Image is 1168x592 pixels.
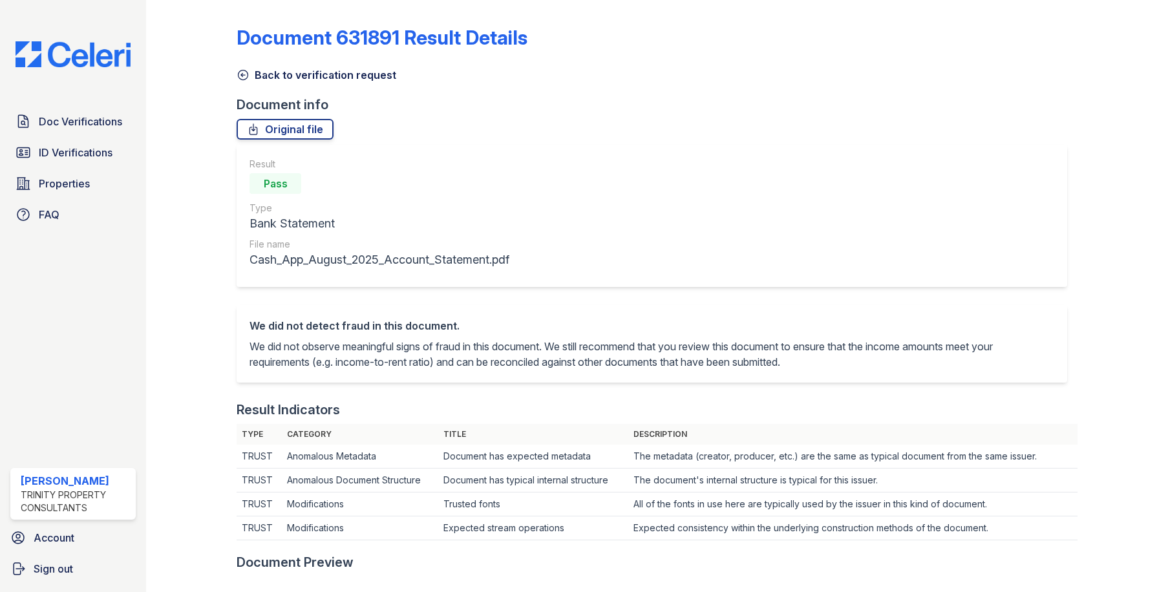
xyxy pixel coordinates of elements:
div: Result [250,158,509,171]
div: Pass [250,173,301,194]
span: Sign out [34,561,73,576]
span: ID Verifications [39,145,112,160]
td: Anomalous Document Structure [282,469,438,492]
th: Title [438,424,628,445]
a: Properties [10,171,136,196]
th: Category [282,424,438,445]
td: Document has typical internal structure [438,469,628,492]
td: TRUST [237,445,281,469]
a: Doc Verifications [10,109,136,134]
a: Document 631891 Result Details [237,26,527,49]
div: Bank Statement [250,215,509,233]
a: FAQ [10,202,136,227]
div: Document info [237,96,1077,114]
td: TRUST [237,492,281,516]
td: The document's internal structure is typical for this issuer. [628,469,1078,492]
span: Doc Verifications [39,114,122,129]
td: Anomalous Metadata [282,445,438,469]
div: Cash_App_August_2025_Account_Statement.pdf [250,251,509,269]
img: CE_Logo_Blue-a8612792a0a2168367f1c8372b55b34899dd931a85d93a1a3d3e32e68fde9ad4.png [5,41,141,67]
td: All of the fonts in use here are typically used by the issuer in this kind of document. [628,492,1078,516]
p: We did not observe meaningful signs of fraud in this document. We still recommend that you review... [250,339,1054,370]
td: Expected consistency within the underlying construction methods of the document. [628,516,1078,540]
div: Trinity Property Consultants [21,489,131,514]
a: ID Verifications [10,140,136,165]
span: Account [34,530,74,545]
td: Trusted fonts [438,492,628,516]
div: Result Indicators [237,401,340,419]
div: Document Preview [237,553,354,571]
div: We did not detect fraud in this document. [250,318,1054,333]
div: Type [250,202,509,215]
td: Modifications [282,492,438,516]
td: TRUST [237,516,281,540]
a: Sign out [5,556,141,582]
th: Description [628,424,1078,445]
div: File name [250,238,509,251]
div: [PERSON_NAME] [21,473,131,489]
td: Modifications [282,516,438,540]
span: Properties [39,176,90,191]
a: Original file [237,119,334,140]
th: Type [237,424,281,445]
td: The metadata (creator, producer, etc.) are the same as typical document from the same issuer. [628,445,1078,469]
td: TRUST [237,469,281,492]
td: Document has expected metadata [438,445,628,469]
span: FAQ [39,207,59,222]
td: Expected stream operations [438,516,628,540]
a: Account [5,525,141,551]
a: Back to verification request [237,67,396,83]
